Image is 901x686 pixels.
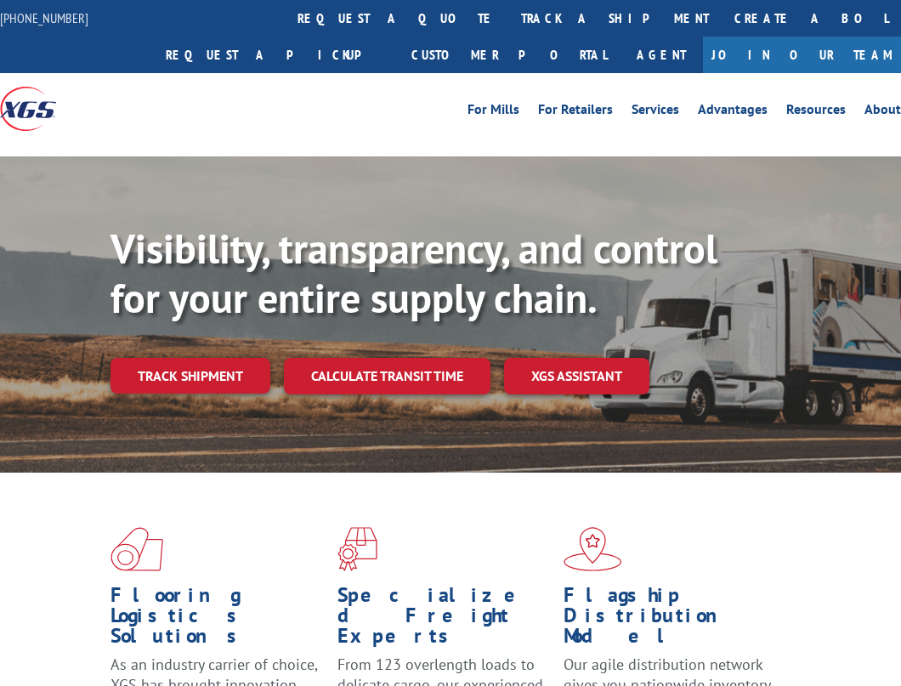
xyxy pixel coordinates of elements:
a: Services [632,103,679,122]
h1: Specialized Freight Experts [337,585,552,655]
a: Join Our Team [703,37,901,73]
a: Resources [786,103,846,122]
h1: Flagship Distribution Model [564,585,778,655]
h1: Flooring Logistics Solutions [110,585,325,655]
img: xgs-icon-total-supply-chain-intelligence-red [110,527,163,571]
a: Advantages [698,103,768,122]
img: xgs-icon-focused-on-flooring-red [337,527,377,571]
a: Track shipment [110,358,270,394]
a: Customer Portal [399,37,620,73]
b: Visibility, transparency, and control for your entire supply chain. [110,222,717,324]
a: About [864,103,901,122]
a: Agent [620,37,703,73]
a: For Retailers [538,103,613,122]
img: xgs-icon-flagship-distribution-model-red [564,527,622,571]
a: Request a pickup [153,37,399,73]
a: XGS ASSISTANT [504,358,649,394]
a: For Mills [467,103,519,122]
a: Calculate transit time [284,358,490,394]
